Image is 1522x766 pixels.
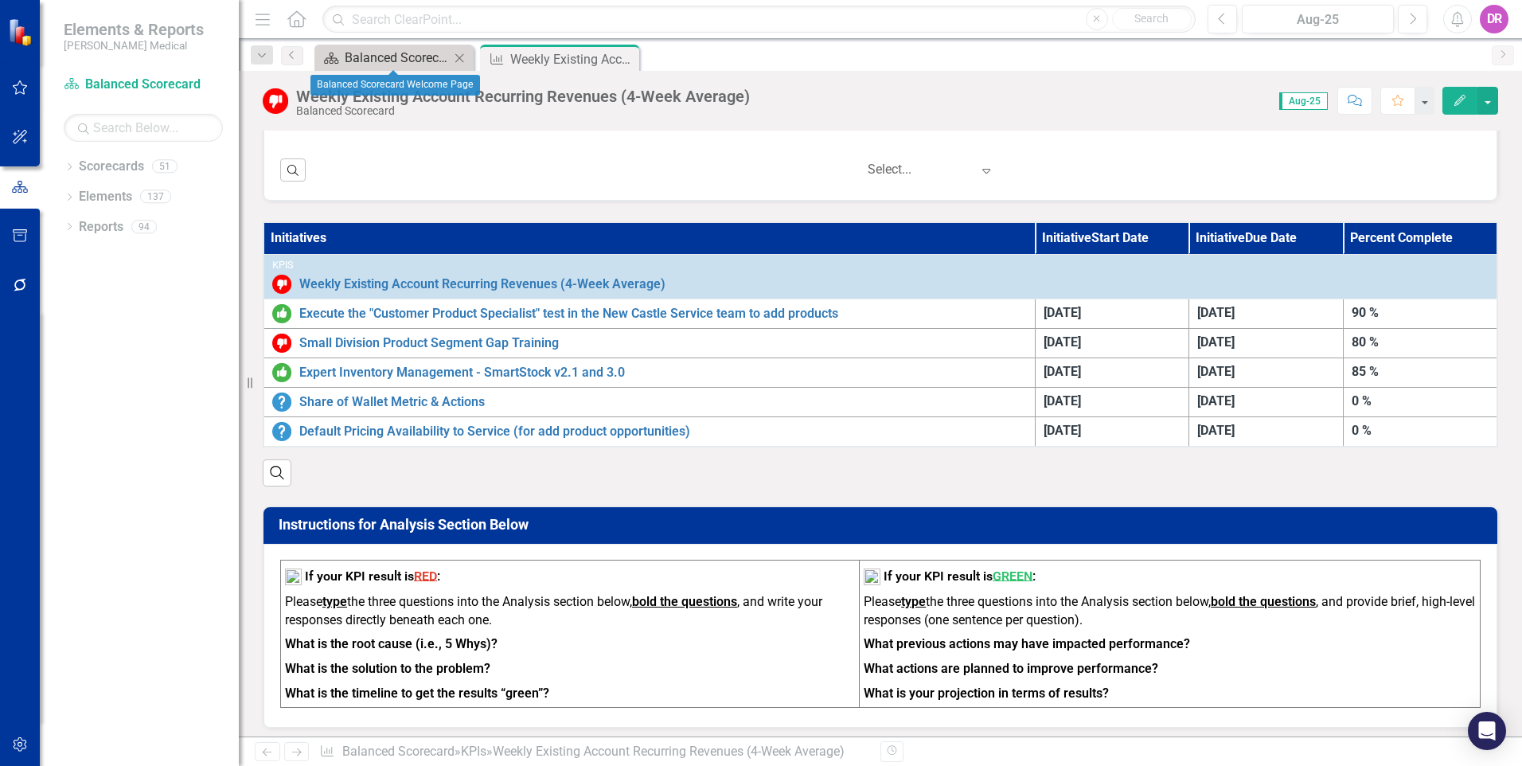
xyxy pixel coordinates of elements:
strong: What previous actions may have impacted performance? [864,636,1190,651]
strong: bold the questions [632,594,737,609]
div: 137 [140,190,171,204]
img: mceclip1%20v16.png [864,569,880,585]
td: Double-Click to Edit Right Click for Context Menu [263,416,1035,447]
div: KPIs [272,260,1489,271]
strong: What actions are planned to improve performance? [864,661,1158,676]
div: Balanced Scorecard Welcome Page [310,75,480,96]
img: mceclip2%20v12.png [285,569,302,585]
span: RED [414,568,437,583]
span: [DATE] [1197,423,1235,438]
strong: type [322,594,347,609]
a: Balanced Scorecard Welcome Page [318,48,450,68]
div: Open Intercom Messenger [1468,712,1506,750]
td: Double-Click to Edit [1035,358,1189,387]
input: Search Below... [64,114,223,142]
td: Double-Click to Edit Right Click for Context Menu [263,254,1497,299]
span: [DATE] [1044,423,1081,438]
img: Below Target [272,275,291,294]
div: 85 % [1352,363,1489,381]
span: [DATE] [1197,334,1235,350]
p: Please the three questions into the Analysis section below, , and provide brief, high-level respo... [864,593,1476,633]
div: 0 % [1352,422,1489,440]
a: Elements [79,188,132,206]
button: Aug-25 [1242,5,1394,33]
td: Double-Click to Edit [1189,328,1344,358]
a: Execute the "Customer Product Specialist" test in the New Castle Service team to add products [299,307,1027,321]
a: Default Pricing Availability to Service (for add product opportunities) [299,424,1027,439]
div: Weekly Existing Account Recurring Revenues (4-Week Average) [510,49,635,69]
img: On or Above Target [272,363,291,382]
strong: What is the root cause (i.e., 5 Whys)? [285,636,498,651]
a: Scorecards [79,158,144,176]
div: Weekly Existing Account Recurring Revenues (4-Week Average) [493,744,845,759]
td: Double-Click to Edit Right Click for Context Menu [263,358,1035,387]
td: Double-Click to Edit [1343,328,1497,358]
span: Search [1134,12,1169,25]
span: [DATE] [1197,393,1235,408]
td: Double-Click to Edit [1035,416,1189,447]
img: No Information [272,422,291,441]
td: Double-Click to Edit [1189,387,1344,416]
span: Aug-25 [1279,92,1328,110]
td: Double-Click to Edit Right Click for Context Menu [263,299,1035,328]
span: [DATE] [1044,305,1081,320]
strong: type [901,594,926,609]
td: Double-Click to Edit [1343,299,1497,328]
a: Balanced Scorecard [342,744,455,759]
span: [DATE] [1044,393,1081,408]
div: » » [319,743,868,761]
span: Elements & Reports [64,20,204,39]
a: KPIs [461,744,486,759]
div: Balanced Scorecard [296,105,750,117]
td: Double-Click to Edit [1035,387,1189,416]
span: [DATE] [1197,305,1235,320]
td: Double-Click to Edit Right Click for Context Menu [263,387,1035,416]
h3: Instructions for Analysis Section Below [279,517,1488,533]
td: Double-Click to Edit Right Click for Context Menu [263,328,1035,358]
td: Double-Click to Edit [1189,416,1344,447]
td: Double-Click to Edit [1035,299,1189,328]
a: Balanced Scorecard [64,76,223,94]
img: No Information [272,393,291,412]
td: To enrich screen reader interactions, please activate Accessibility in Grammarly extension settings [281,560,860,707]
img: Below Target [263,88,288,114]
span: [DATE] [1197,364,1235,379]
button: Search [1112,8,1192,30]
strong: What is your projection in terms of results? [864,686,1109,701]
strong: If your KPI result is : [884,568,1036,583]
small: [PERSON_NAME] Medical [64,39,204,52]
strong: What is the timeline to get the results “green”? [285,686,549,701]
a: Reports [79,218,123,236]
input: Search ClearPoint... [322,6,1196,33]
span: [DATE] [1044,364,1081,379]
p: Please the three questions into the Analysis section below, , and write your responses directly b... [285,593,855,633]
strong: What is the solution to the problem? [285,661,490,676]
span: GREEN [993,568,1032,583]
div: Aug-25 [1247,10,1388,29]
span: [DATE] [1044,334,1081,350]
div: 90 % [1352,304,1489,322]
td: Double-Click to Edit [1189,299,1344,328]
img: On or Above Target [272,304,291,323]
div: 0 % [1352,393,1489,411]
a: Small Division Product Segment Gap Training [299,336,1027,350]
a: Expert Inventory Management - SmartStock v2.1 and 3.0 [299,365,1027,380]
td: Double-Click to Edit [1343,416,1497,447]
strong: If your KPI result is : [305,568,440,583]
div: 80 % [1352,334,1489,352]
div: Balanced Scorecard Welcome Page [345,48,450,68]
button: DR [1480,5,1508,33]
img: ClearPoint Strategy [8,18,36,46]
td: Double-Click to Edit [1343,358,1497,387]
td: Double-Click to Edit [1343,387,1497,416]
td: To enrich screen reader interactions, please activate Accessibility in Grammarly extension settings [860,560,1481,707]
a: Weekly Existing Account Recurring Revenues (4-Week Average) [299,277,1489,291]
img: Below Target [272,334,291,353]
td: Double-Click to Edit [1189,358,1344,387]
strong: bold the questions [1211,594,1316,609]
div: 94 [131,220,157,233]
div: 51 [152,160,178,174]
a: Share of Wallet Metric & Actions [299,395,1027,409]
div: Weekly Existing Account Recurring Revenues (4-Week Average) [296,88,750,105]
